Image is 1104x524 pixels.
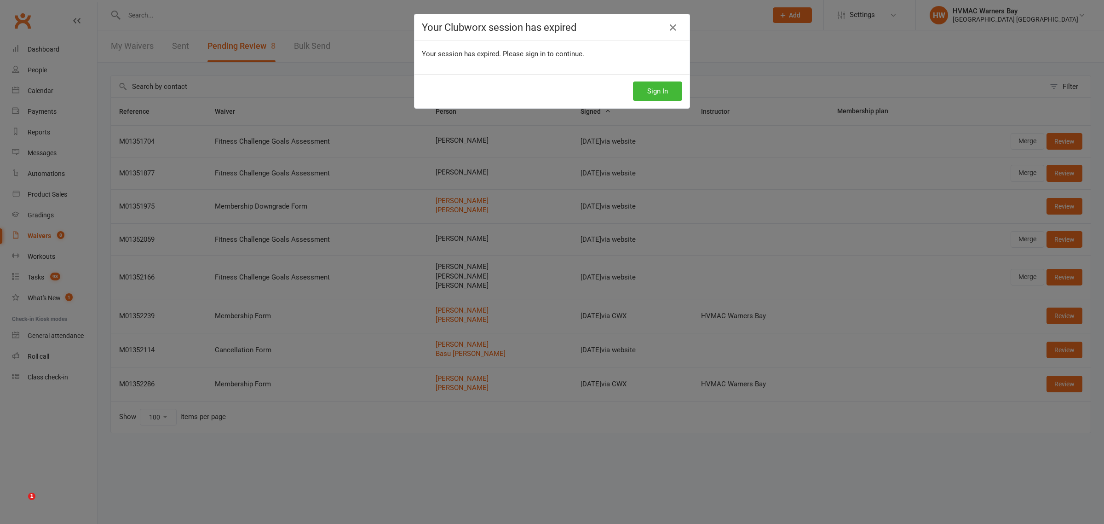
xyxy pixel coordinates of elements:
h4: Your Clubworx session has expired [422,22,682,33]
span: 1 [28,493,35,500]
button: Sign In [633,82,682,101]
iframe: Intercom live chat [9,493,31,515]
a: Close [666,20,680,35]
span: Your session has expired. Please sign in to continue. [422,50,584,58]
